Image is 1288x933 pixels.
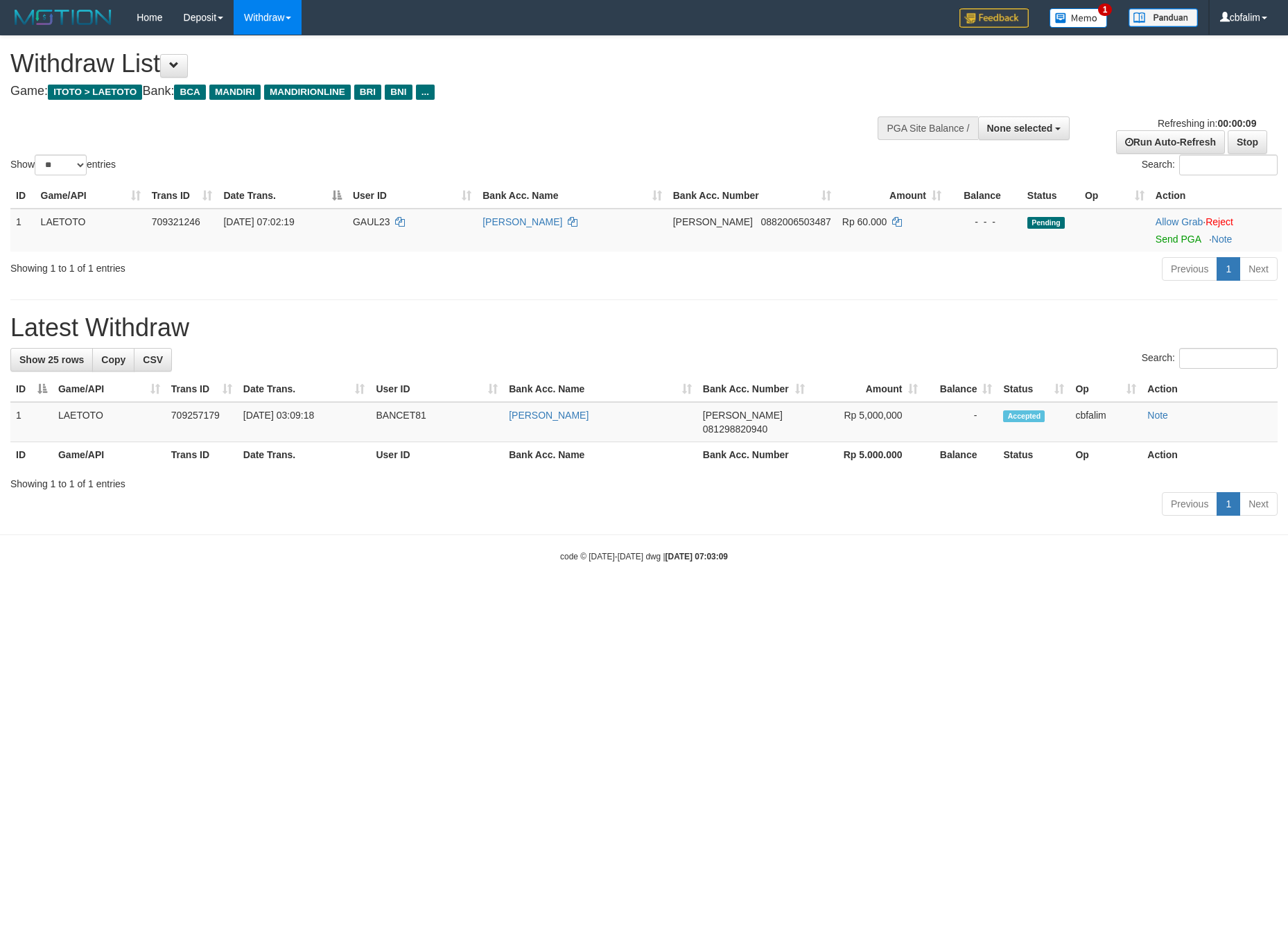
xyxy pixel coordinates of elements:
[370,402,503,442] td: BANCET81
[354,85,381,100] span: BRI
[1070,442,1142,468] th: Op
[134,348,172,372] a: CSV
[238,442,371,468] th: Date Trans.
[947,183,1022,209] th: Balance
[959,8,1029,28] img: Feedback.jpg
[503,376,697,402] th: Bank Acc. Name: activate to sort column ascending
[697,376,810,402] th: Bank Acc. Number: activate to sort column ascending
[1147,410,1168,421] a: Note
[238,402,371,442] td: [DATE] 03:09:18
[923,376,998,402] th: Balance: activate to sort column ascending
[223,216,294,227] span: [DATE] 07:02:19
[53,376,166,402] th: Game/API: activate to sort column ascending
[1027,217,1065,229] span: Pending
[10,314,1278,342] h1: Latest Withdraw
[482,216,562,227] a: [PERSON_NAME]
[1050,8,1108,28] img: Button%20Memo.svg
[878,116,977,140] div: PGA Site Balance /
[10,348,93,372] a: Show 25 rows
[385,85,412,100] span: BNI
[1070,376,1142,402] th: Op: activate to sort column ascending
[503,442,697,468] th: Bank Acc. Name
[1156,234,1201,245] a: Send PGA
[416,85,435,100] span: ...
[923,402,998,442] td: -
[998,442,1070,468] th: Status
[347,183,477,209] th: User ID: activate to sort column ascending
[477,183,668,209] th: Bank Acc. Name: activate to sort column ascending
[1116,130,1225,154] a: Run Auto-Refresh
[952,215,1016,229] div: - - -
[143,354,163,365] span: CSV
[761,216,831,227] span: Copy 0882006503487 to clipboard
[1179,348,1278,369] input: Search:
[35,183,146,209] th: Game/API: activate to sort column ascending
[673,216,753,227] span: [PERSON_NAME]
[810,442,923,468] th: Rp 5.000.000
[101,354,125,365] span: Copy
[923,442,998,468] th: Balance
[166,442,238,468] th: Trans ID
[166,402,238,442] td: 709257179
[1206,216,1233,227] a: Reject
[1228,130,1267,154] a: Stop
[353,216,390,227] span: GAUL23
[166,376,238,402] th: Trans ID: activate to sort column ascending
[10,402,53,442] td: 1
[10,471,1278,491] div: Showing 1 to 1 of 1 entries
[370,442,503,468] th: User ID
[837,183,947,209] th: Amount: activate to sort column ascending
[1156,216,1203,227] a: Allow Grab
[1142,376,1278,402] th: Action
[146,183,218,209] th: Trans ID: activate to sort column ascending
[10,376,53,402] th: ID: activate to sort column descending
[665,552,728,561] strong: [DATE] 07:03:09
[10,155,116,175] label: Show entries
[1129,8,1198,27] img: panduan.png
[370,376,503,402] th: User ID: activate to sort column ascending
[264,85,351,100] span: MANDIRIONLINE
[10,50,845,78] h1: Withdraw List
[152,216,200,227] span: 709321246
[509,410,589,421] a: [PERSON_NAME]
[53,402,166,442] td: LAETOTO
[1142,155,1278,175] label: Search:
[10,209,35,252] td: 1
[978,116,1070,140] button: None selected
[19,354,84,365] span: Show 25 rows
[1142,348,1278,369] label: Search:
[10,256,526,275] div: Showing 1 to 1 of 1 entries
[810,376,923,402] th: Amount: activate to sort column ascending
[53,442,166,468] th: Game/API
[1098,3,1113,16] span: 1
[703,424,767,435] span: Copy 081298820940 to clipboard
[1150,183,1282,209] th: Action
[1217,257,1240,281] a: 1
[697,442,810,468] th: Bank Acc. Number
[1022,183,1079,209] th: Status
[998,376,1070,402] th: Status: activate to sort column ascending
[1079,183,1150,209] th: Op: activate to sort column ascending
[35,155,87,175] select: Showentries
[810,402,923,442] td: Rp 5,000,000
[1162,492,1217,516] a: Previous
[35,209,146,252] td: LAETOTO
[703,410,783,421] span: [PERSON_NAME]
[174,85,205,100] span: BCA
[1162,257,1217,281] a: Previous
[10,442,53,468] th: ID
[560,552,728,561] small: code © [DATE]-[DATE] dwg |
[48,85,142,100] span: ITOTO > LAETOTO
[668,183,837,209] th: Bank Acc. Number: activate to sort column ascending
[238,376,371,402] th: Date Trans.: activate to sort column ascending
[1158,118,1256,129] span: Refreshing in:
[842,216,887,227] span: Rp 60.000
[1239,492,1278,516] a: Next
[1212,234,1233,245] a: Note
[10,7,116,28] img: MOTION_logo.png
[209,85,261,100] span: MANDIRI
[1142,442,1278,468] th: Action
[1003,410,1045,422] span: Accepted
[987,123,1053,134] span: None selected
[10,183,35,209] th: ID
